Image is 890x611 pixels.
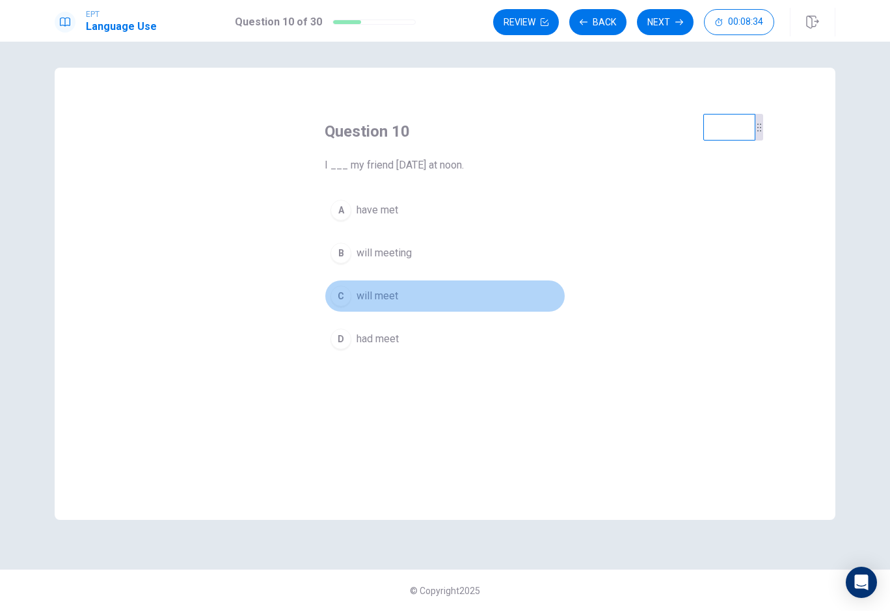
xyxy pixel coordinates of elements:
[325,194,565,226] button: Ahave met
[357,288,398,304] span: will meet
[357,331,399,347] span: had meet
[704,9,774,35] button: 00:08:34
[330,200,351,221] div: A
[569,9,627,35] button: Back
[235,14,322,30] h1: Question 10 of 30
[325,121,565,142] h4: Question 10
[846,567,877,598] div: Open Intercom Messenger
[637,9,694,35] button: Next
[493,9,559,35] button: Review
[410,586,480,596] span: © Copyright 2025
[325,157,565,173] span: I ___ my friend [DATE] at noon.
[86,19,157,34] h1: Language Use
[325,323,565,355] button: Dhad meet
[728,17,763,27] span: 00:08:34
[325,237,565,269] button: Bwill meeting
[86,10,157,19] span: EPT
[330,329,351,349] div: D
[357,202,398,218] span: have met
[330,243,351,264] div: B
[325,280,565,312] button: Cwill meet
[330,286,351,306] div: C
[357,245,412,261] span: will meeting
